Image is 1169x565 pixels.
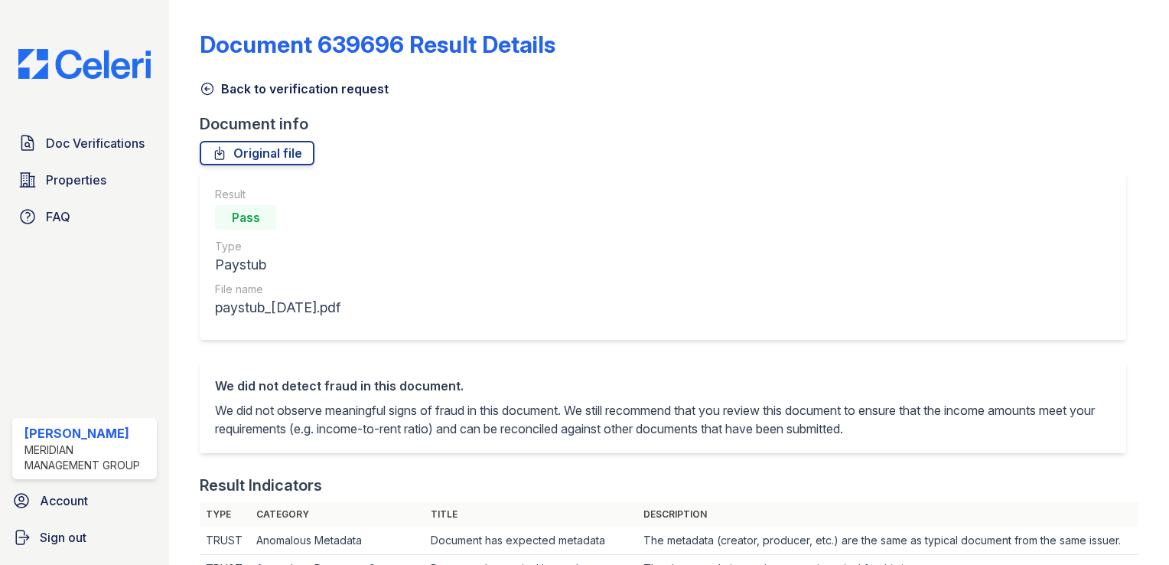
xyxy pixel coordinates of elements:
[425,502,637,527] th: Title
[40,492,88,510] span: Account
[215,239,340,254] div: Type
[40,528,86,547] span: Sign out
[215,205,276,230] div: Pass
[200,502,250,527] th: Type
[46,134,145,152] span: Doc Verifications
[46,207,70,226] span: FAQ
[250,502,425,527] th: Category
[12,128,157,158] a: Doc Verifications
[200,80,389,98] a: Back to verification request
[24,443,151,473] div: Meridian Management Group
[200,113,1138,135] div: Document info
[200,527,250,555] td: TRUST
[46,171,106,189] span: Properties
[215,254,340,276] div: Paystub
[200,475,322,496] div: Result Indicators
[200,141,314,165] a: Original file
[200,31,555,58] a: Document 639696 Result Details
[215,377,1111,395] div: We did not detect fraud in this document.
[24,424,151,443] div: [PERSON_NAME]
[425,527,637,555] td: Document has expected metadata
[637,502,1139,527] th: Description
[12,165,157,195] a: Properties
[215,297,340,318] div: paystub_[DATE].pdf
[215,282,340,297] div: File name
[250,527,425,555] td: Anomalous Metadata
[6,485,163,516] a: Account
[6,49,163,79] img: CE_Logo_Blue-a8612792a0a2168367f1c8372b55b34899dd931a85d93a1a3d3e32e68fde9ad4.png
[215,401,1111,438] p: We did not observe meaningful signs of fraud in this document. We still recommend that you review...
[215,187,340,202] div: Result
[637,527,1139,555] td: The metadata (creator, producer, etc.) are the same as typical document from the same issuer.
[12,201,157,232] a: FAQ
[6,522,163,553] a: Sign out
